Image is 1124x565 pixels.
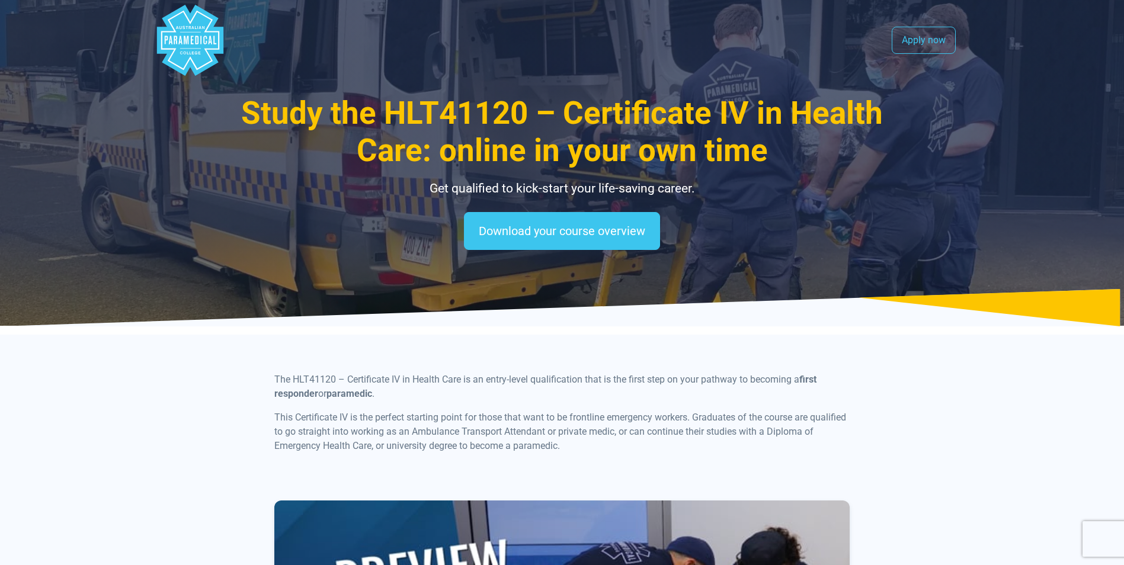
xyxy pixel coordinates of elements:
span: . [372,388,374,399]
span: The HLT41120 – Certificate IV in Health Care is an entry-level qualification that is the first st... [274,374,799,385]
a: Apply now [892,27,956,54]
span: or [318,388,326,399]
span: Study the HLT41120 – Certificate IV in Health Care: online in your own time [241,95,883,169]
span: This Certificate IV is the perfect starting point for those that want to be frontline emergency w... [274,412,846,451]
div: Australian Paramedical College [155,5,226,76]
b: paramedic [326,388,372,399]
a: Download your course overview [464,212,660,250]
span: Get qualified to kick-start your life-saving career. [430,181,695,195]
